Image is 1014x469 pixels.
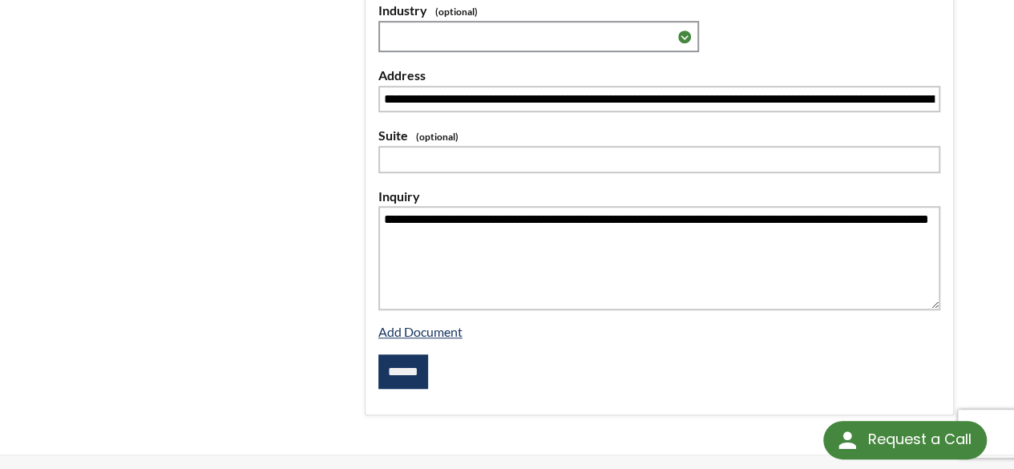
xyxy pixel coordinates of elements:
div: Request a Call [823,421,987,459]
a: Add Document [378,324,463,339]
div: Request a Call [867,421,971,458]
label: Address [378,65,940,86]
img: round button [834,427,860,453]
label: Suite [378,125,940,146]
label: Inquiry [378,186,940,207]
